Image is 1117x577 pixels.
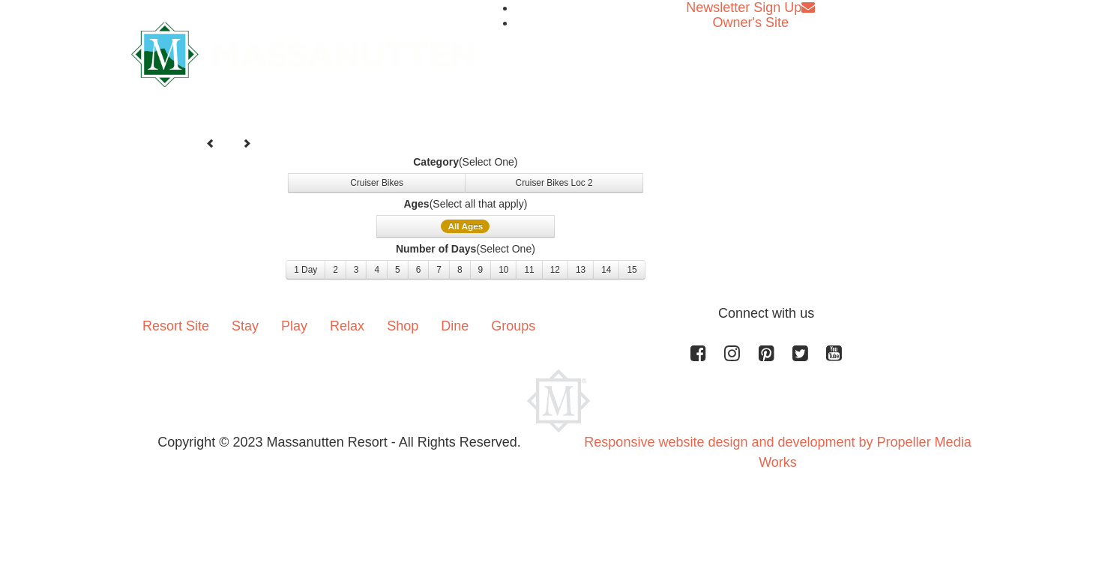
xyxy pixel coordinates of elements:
a: Resort Site [131,303,220,350]
button: All Ages [376,215,555,238]
p: Connect with us [131,303,986,324]
label: (Select One) [196,241,735,256]
button: 9 [470,260,492,280]
span: All Ages [441,220,490,233]
button: 7 [428,260,450,280]
button: 13 [567,260,594,280]
button: 2 [325,260,346,280]
button: 1 Day [286,260,325,280]
button: Cruiser Bikes [288,173,466,193]
button: 6 [408,260,430,280]
button: 10 [490,260,517,280]
a: Dine [430,303,480,350]
button: 14 [593,260,619,280]
a: Responsive website design and development by Propeller Media Works [584,435,971,470]
a: Play [270,303,319,350]
button: 3 [346,260,367,280]
a: Massanutten Resort [131,34,475,70]
a: Groups [480,303,547,350]
img: Massanutten Resort Logo [527,369,590,432]
a: Shop [376,303,430,350]
a: Stay [220,303,270,350]
label: (Select all that apply) [196,196,735,211]
button: 4 [366,260,388,280]
p: Copyright © 2023 Massanutten Resort - All Rights Reserved. [120,432,558,453]
label: (Select One) [196,154,735,169]
strong: Ages [403,198,429,210]
button: 12 [542,260,568,280]
strong: Category [413,156,459,168]
a: Owner's Site [713,15,789,30]
button: 5 [387,260,409,280]
button: 8 [449,260,471,280]
button: 11 [516,260,542,280]
button: Cruiser Bikes Loc 2 [465,173,643,193]
button: 15 [618,260,645,280]
a: Relax [319,303,376,350]
img: Massanutten Resort Logo [131,22,475,87]
strong: Number of Days [396,243,476,255]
